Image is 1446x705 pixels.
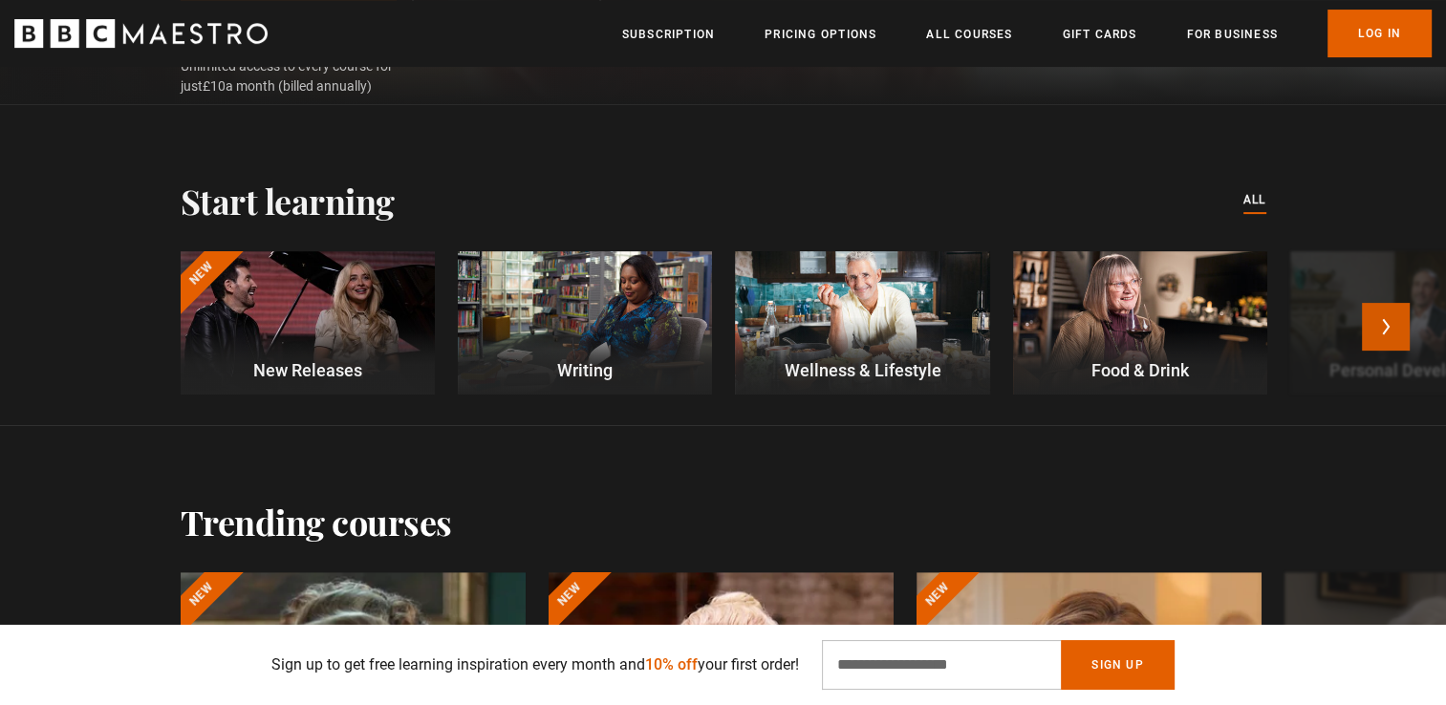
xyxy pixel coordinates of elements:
[926,25,1012,44] a: All Courses
[458,251,712,395] a: Writing
[1013,357,1267,383] p: Food & Drink
[622,10,1432,57] nav: Primary
[1186,25,1277,44] a: For business
[181,181,395,221] h2: Start learning
[458,357,712,383] p: Writing
[1243,190,1266,211] a: All
[14,19,268,48] svg: BBC Maestro
[645,655,698,673] span: 10% off
[181,56,439,96] span: Unlimited access to every course for just a month (billed annually)
[1013,251,1267,395] a: Food & Drink
[181,251,435,395] a: New New Releases
[180,357,434,383] p: New Releases
[735,357,989,383] p: Wellness & Lifestyle
[735,251,989,395] a: Wellness & Lifestyle
[622,25,715,44] a: Subscription
[765,25,876,44] a: Pricing Options
[1061,640,1174,690] button: Sign Up
[1062,25,1136,44] a: Gift Cards
[271,653,799,676] p: Sign up to get free learning inspiration every month and your first order!
[181,502,452,542] h2: Trending courses
[203,78,226,94] span: £10
[1327,10,1432,57] a: Log In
